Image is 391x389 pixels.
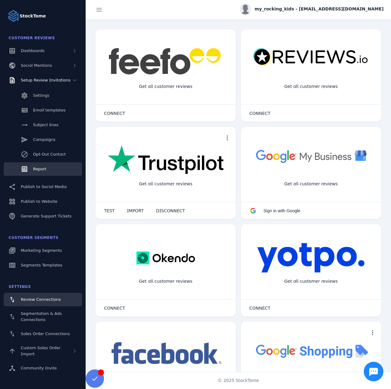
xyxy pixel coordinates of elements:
[279,78,343,95] div: Get all customer reviews
[255,6,384,12] span: my_rocking_kids - [EMAIL_ADDRESS][DOMAIN_NAME]
[9,36,55,40] span: Customer Reviews
[21,248,62,253] span: Marketing Segments
[33,152,66,157] span: Opt-Out Contact
[98,107,131,119] button: CONNECT
[275,371,347,387] div: Import Products from Google
[156,209,185,213] span: DISCONNECT
[257,243,365,273] img: yotpo.png
[33,93,49,98] span: Settings
[33,108,65,112] span: Email templates
[4,210,82,223] a: Generate Support Tickets
[9,285,31,289] span: Settings
[104,306,125,310] span: CONNECT
[4,104,82,117] a: Email templates
[108,48,224,75] img: feefo.png
[4,293,82,306] a: Review Connections
[33,167,46,171] span: Report
[21,331,70,336] span: Sales Order Connections
[249,111,270,115] span: CONNECT
[21,184,67,189] span: Publish to Social Media
[4,148,82,161] a: Opt-Out Contact
[127,209,144,213] span: IMPORT
[134,78,197,95] div: Get all customer reviews
[20,13,46,19] strong: StackTome
[7,10,20,22] img: Logo image
[104,209,115,213] span: TEST
[21,263,62,267] span: Segments Templates
[243,205,307,217] button: Sign in with Google
[4,89,82,102] a: Settings
[9,236,58,240] span: Customer Segments
[4,133,82,146] a: Campaigns
[108,340,224,367] img: facebook.png
[134,176,197,192] div: Get all customer reviews
[98,205,121,217] button: TEST
[33,123,58,127] span: Subject lines
[21,48,45,53] span: Dashboards
[21,297,61,302] span: Review Connections
[121,205,150,217] button: IMPORT
[4,361,82,375] a: Community Invite
[4,259,82,272] a: Segments Templates
[218,377,259,384] span: © 2025 StackTome
[279,176,343,192] div: Get all customer reviews
[108,145,224,175] img: trustpilot.png
[21,346,61,356] span: Custom Sales Order Import
[4,244,82,257] a: Marketing Segments
[98,302,131,314] button: CONNECT
[4,308,82,326] a: Segmentation & Ads Connections
[150,205,191,217] button: DISCONNECT
[21,214,72,218] span: Generate Support Tickets
[249,306,270,310] span: CONNECT
[4,118,82,132] a: Subject lines
[253,48,369,66] img: reviewsio.svg
[104,111,125,115] span: CONNECT
[221,132,233,144] button: more
[263,208,300,213] span: Sign in with Google
[136,243,195,273] img: okendo.webp
[253,145,369,167] img: googlebusiness.png
[279,273,343,289] div: Get all customer reviews
[134,273,197,289] div: Get all customer reviews
[21,78,71,82] span: Setup Review Invitations
[240,3,384,14] button: my_rocking_kids - [EMAIL_ADDRESS][DOMAIN_NAME]
[21,199,57,204] span: Publish to Website
[21,366,57,370] span: Community Invite
[21,311,62,322] span: Segmentation & Ads Connections
[243,302,277,314] button: CONNECT
[21,63,52,68] span: Social Mentions
[4,180,82,194] a: Publish to Social Media
[4,327,82,341] a: Sales Order Connections
[4,162,82,176] a: Report
[33,137,55,142] span: Campaigns
[4,195,82,208] a: Publish to Website
[367,327,379,339] button: more
[240,3,251,14] img: profile.jpg
[243,107,277,119] button: CONNECT
[253,340,369,362] img: googleshopping.png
